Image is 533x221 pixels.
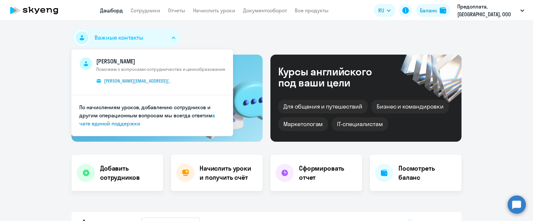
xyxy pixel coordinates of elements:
[200,164,256,182] h4: Начислить уроки и получить счёт
[416,4,450,17] button: Балансbalance
[243,7,287,14] a: Документооборот
[332,117,388,131] div: IT-специалистам
[100,7,123,14] a: Дашборд
[378,6,384,14] span: RU
[278,66,389,88] div: Курсы английского под ваши цели
[96,57,225,66] span: [PERSON_NAME]
[96,66,225,72] span: Поможем с вопросами сотрудничества и ценообразования
[100,164,158,182] h4: Добавить сотрудников
[71,49,233,136] ul: Важные контакты
[193,7,235,14] a: Начислить уроки
[374,4,395,17] button: RU
[79,112,215,127] a: в чате единой поддержки
[278,117,328,131] div: Маркетологам
[454,3,527,18] button: Предоплата, [GEOGRAPHIC_DATA], ООО
[440,7,446,14] img: balance
[299,164,357,182] h4: Сформировать отчет
[420,6,437,14] div: Баланс
[96,77,173,84] a: [PERSON_NAME][EMAIL_ADDRESS][DOMAIN_NAME]
[168,7,185,14] a: Отчеты
[398,164,456,182] h4: Посмотреть баланс
[278,100,368,113] div: Для общения и путешествий
[295,7,329,14] a: Все продукты
[71,29,181,47] button: Важные контакты
[371,100,449,113] div: Бизнес и командировки
[131,7,160,14] a: Сотрудники
[104,78,173,84] span: [PERSON_NAME][EMAIL_ADDRESS][DOMAIN_NAME]
[95,33,143,42] span: Важные контакты
[79,104,212,119] span: По начислениям уроков, добавлению сотрудников и другим операционным вопросам мы всегда ответим
[457,3,518,18] p: Предоплата, [GEOGRAPHIC_DATA], ООО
